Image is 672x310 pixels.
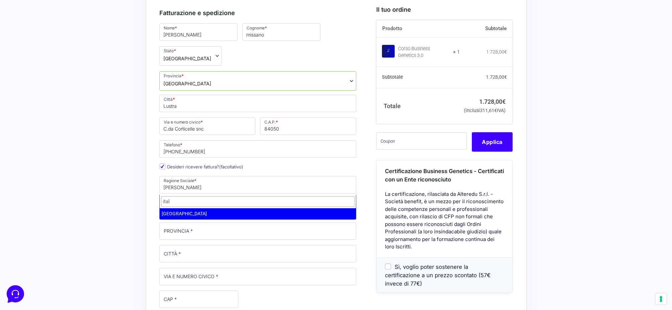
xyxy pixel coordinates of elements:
[5,284,25,304] iframe: Customerly Messenger Launcher
[159,95,357,112] input: Città *
[11,27,57,32] span: Le tue conversazioni
[376,5,513,14] h3: Il tuo ordine
[32,37,45,51] img: dark
[159,245,357,262] input: CITTÀ *
[486,49,507,54] bdi: 1.728,00
[103,224,113,230] p: Aiuto
[504,74,507,80] span: €
[11,56,123,70] button: Inizia una conversazione
[377,190,512,257] div: La certificazione, rilasciata da Alteredu S.r.l. - Società benefit, è un mezzo per il riconoscime...
[486,74,507,80] bdi: 1.728,00
[159,46,222,66] span: Stato
[15,97,109,104] input: Cerca un articolo...
[159,23,238,41] input: Nome *
[376,132,467,150] input: Coupon
[11,83,52,88] span: Trova una risposta
[163,55,211,62] span: Italia
[71,83,123,88] a: Apri Centro Assistenza
[472,132,513,152] button: Applica
[376,20,459,37] th: Prodotto
[376,88,459,124] th: Totale
[159,268,357,285] input: VIA E NUMERO CIVICO *
[453,49,460,55] strong: × 1
[382,45,395,57] img: Corso Business Genetics 3.0
[159,71,357,91] span: Provincia
[58,224,76,230] p: Messaggi
[159,118,256,135] input: Via e numero civico *
[5,215,46,230] button: Home
[398,45,448,59] div: Corso Business Genetics 3.0
[159,163,165,169] input: Desideri ricevere fattura?(facoltativo)
[11,37,24,51] img: dark
[385,263,491,287] span: Sì, voglio poter sostenere la certificazione a un prezzo scontato (57€ invece di 77€)
[159,8,357,17] h3: Fatturazione e spedizione
[260,118,356,135] input: C.A.P. *
[159,176,357,193] input: Ragione Sociale *
[494,107,497,113] span: €
[43,60,99,66] span: Inizia una conversazione
[502,98,506,105] span: €
[159,291,238,308] input: CAP *
[242,23,320,41] input: Cognome *
[163,80,211,87] span: Salerno
[385,168,504,183] span: Certificazione Business Genetics - Certificati con un Ente riconosciuto
[219,164,243,169] span: (facoltativo)
[21,37,35,51] img: dark
[159,164,243,169] label: Desideri ricevere fattura?
[655,293,667,305] button: Le tue preferenze relative al consenso per le tecnologie di tracciamento
[376,67,459,88] th: Subtotale
[479,98,506,105] bdi: 1.728,00
[160,208,356,219] li: [GEOGRAPHIC_DATA]
[480,107,497,113] span: 311,61
[460,20,513,37] th: Subtotale
[464,107,506,113] small: (inclusi IVA)
[46,215,88,230] button: Messaggi
[159,222,357,240] input: PROVINCIA *
[20,224,31,230] p: Home
[5,5,112,16] h2: Ciao da Marketers 👋
[504,49,507,54] span: €
[159,140,357,158] input: Telefono *
[87,215,128,230] button: Aiuto
[385,263,391,269] input: Sì, voglio poter sostenere la certificazione a un prezzo scontato (57€ invece di 77€)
